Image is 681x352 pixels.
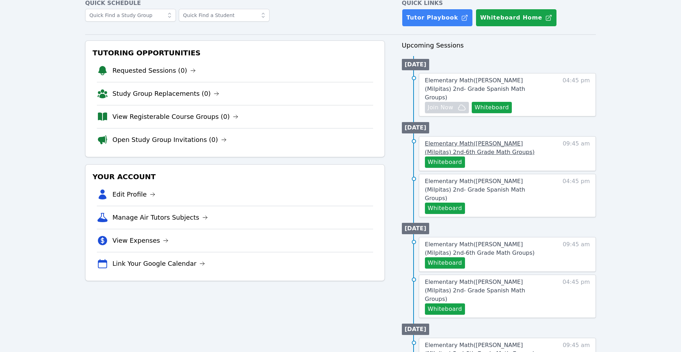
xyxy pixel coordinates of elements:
a: Elementary Math([PERSON_NAME] (Milpitas) 2nd- Grade Spanish Math Groups) [425,76,549,102]
span: Elementary Math ( [PERSON_NAME] (Milpitas) 2nd- Grade Spanish Math Groups ) [425,178,525,202]
a: Tutor Playbook [402,9,473,27]
li: [DATE] [402,59,429,70]
span: Elementary Math ( [PERSON_NAME] (Milpitas) 2nd-6th Grade Math Groups ) [425,241,535,256]
li: [DATE] [402,122,429,133]
h3: Your Account [91,170,379,183]
a: Elementary Math([PERSON_NAME] (Milpitas) 2nd-6th Grade Math Groups) [425,139,549,156]
span: Elementary Math ( [PERSON_NAME] (Milpitas) 2nd- Grade Spanish Math Groups ) [425,77,525,101]
a: Edit Profile [112,189,155,199]
input: Quick Find a Student [179,9,270,22]
a: Elementary Math([PERSON_NAME] (Milpitas) 2nd- Grade Spanish Math Groups) [425,278,549,303]
span: 09:45 am [563,240,590,269]
span: 09:45 am [563,139,590,168]
button: Join Now [425,102,469,113]
h3: Tutoring Opportunities [91,46,379,59]
a: Requested Sessions (0) [112,66,196,76]
a: Manage Air Tutors Subjects [112,213,208,222]
input: Quick Find a Study Group [85,9,176,22]
button: Whiteboard [425,156,465,168]
a: Link Your Google Calendar [112,259,205,269]
span: 04:45 pm [563,76,590,113]
a: Open Study Group Invitations (0) [112,135,227,145]
button: Whiteboard Home [476,9,557,27]
a: View Expenses [112,236,168,246]
button: Whiteboard [425,203,465,214]
span: 04:45 pm [563,278,590,315]
h3: Upcoming Sessions [402,40,596,50]
span: Elementary Math ( [PERSON_NAME] (Milpitas) 2nd-6th Grade Math Groups ) [425,140,535,155]
span: Elementary Math ( [PERSON_NAME] (Milpitas) 2nd- Grade Spanish Math Groups ) [425,279,525,302]
a: Elementary Math([PERSON_NAME] (Milpitas) 2nd-6th Grade Math Groups) [425,240,549,257]
a: View Registerable Course Groups (0) [112,112,238,122]
span: Join Now [428,103,453,112]
a: Elementary Math([PERSON_NAME] (Milpitas) 2nd- Grade Spanish Math Groups) [425,177,549,203]
button: Whiteboard [425,303,465,315]
button: Whiteboard [425,257,465,269]
a: Study Group Replacements (0) [112,89,219,99]
li: [DATE] [402,324,429,335]
li: [DATE] [402,223,429,234]
button: Whiteboard [472,102,512,113]
span: 04:45 pm [563,177,590,214]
